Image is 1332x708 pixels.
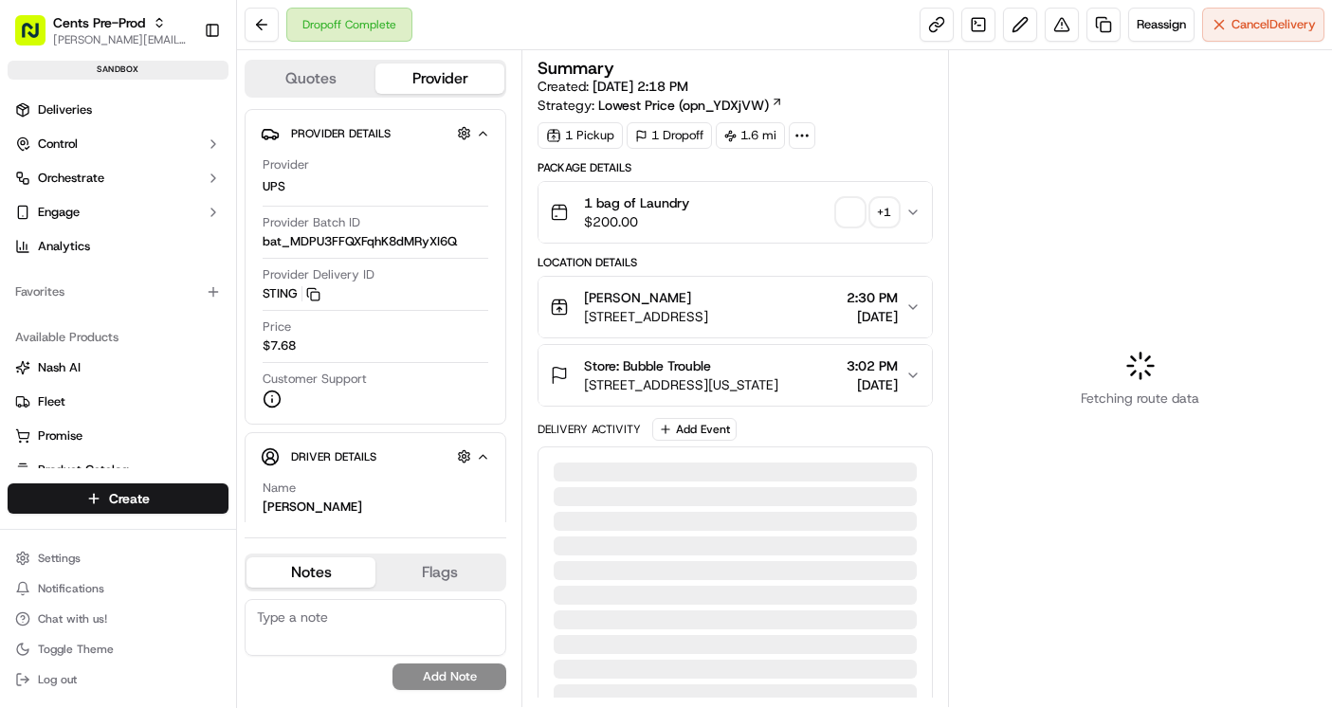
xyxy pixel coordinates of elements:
span: Cancel Delivery [1232,16,1316,33]
button: 1 bag of Laundry$200.00+1 [538,182,931,243]
div: + 1 [871,199,898,226]
a: Promise [15,427,221,445]
span: Engage [38,204,80,221]
div: Favorites [8,277,228,307]
span: bat_MDPU3FFQXFqhK8dMRyXI6Q [263,233,457,250]
button: Settings [8,545,228,572]
button: Promise [8,421,228,451]
span: 1 bag of Laundry [584,193,689,212]
button: Nash AI [8,353,228,383]
button: Log out [8,666,228,693]
span: $200.00 [584,212,689,231]
span: Created: [538,77,688,96]
button: Driver Details [261,441,490,472]
button: Cents Pre-Prod [53,13,145,32]
span: Analytics [38,238,90,255]
button: [PERSON_NAME][STREET_ADDRESS]2:30 PM[DATE] [538,277,931,337]
a: Lowest Price (opn_YDXjVW) [598,96,783,115]
span: [STREET_ADDRESS][US_STATE] [584,375,778,394]
button: Toggle Theme [8,636,228,663]
span: Provider Delivery ID [263,266,374,283]
span: Store: Bubble Trouble [584,356,711,375]
a: Deliveries [8,95,228,125]
a: Fleet [15,393,221,410]
span: Provider [263,156,309,173]
span: Driver Details [291,449,376,464]
button: Product Catalog [8,455,228,485]
span: [DATE] [847,375,898,394]
span: Provider Details [291,126,391,141]
span: [DATE] [847,307,898,326]
span: Name [263,480,296,497]
div: [PERSON_NAME] [263,499,362,516]
button: Provider [375,64,504,94]
button: Chat with us! [8,606,228,632]
button: Notes [246,557,375,588]
button: +1 [837,199,898,226]
span: Reassign [1137,16,1186,33]
div: 1 Pickup [538,122,623,149]
span: Provider Batch ID [263,214,360,231]
span: Create [109,489,150,508]
span: Log out [38,672,77,687]
span: Customer Support [263,371,367,388]
span: Product Catalog [38,462,129,479]
span: Price [263,318,291,336]
div: Package Details [538,160,932,175]
div: 1.6 mi [716,122,785,149]
span: UPS [263,178,285,195]
div: sandbox [8,61,228,80]
span: $7.68 [263,337,296,354]
span: Fleet [38,393,65,410]
span: [DATE] 2:18 PM [593,78,688,95]
button: Fleet [8,387,228,417]
span: Toggle Theme [38,642,114,657]
span: Notifications [38,581,104,596]
span: Lowest Price (opn_YDXjVW) [598,96,769,115]
button: Reassign [1128,8,1195,42]
span: Fetching route data [1081,389,1199,408]
a: Product Catalog [15,462,221,479]
button: Add Event [652,418,737,441]
button: STING [263,285,320,302]
button: Engage [8,197,228,227]
span: Nash AI [38,359,81,376]
button: Orchestrate [8,163,228,193]
span: Promise [38,427,82,445]
div: 1 Dropoff [627,122,712,149]
button: [PERSON_NAME][EMAIL_ADDRESS][DOMAIN_NAME] [53,32,189,47]
h3: Summary [538,60,614,77]
button: Quotes [246,64,375,94]
span: 2:30 PM [847,288,898,307]
span: [PERSON_NAME] [584,288,691,307]
button: Cents Pre-Prod[PERSON_NAME][EMAIL_ADDRESS][DOMAIN_NAME] [8,8,196,53]
button: Provider Details [261,118,490,149]
button: CancelDelivery [1202,8,1324,42]
button: Control [8,129,228,159]
button: Flags [375,557,504,588]
span: 3:02 PM [847,356,898,375]
div: Strategy: [538,96,783,115]
div: Location Details [538,255,932,270]
div: Available Products [8,322,228,353]
div: Delivery Activity [538,422,641,437]
a: Nash AI [15,359,221,376]
span: Settings [38,551,81,566]
span: Orchestrate [38,170,104,187]
span: Deliveries [38,101,92,118]
span: [STREET_ADDRESS] [584,307,708,326]
span: Chat with us! [38,611,107,626]
button: Create [8,483,228,514]
a: Analytics [8,231,228,262]
span: Control [38,136,78,153]
button: Notifications [8,575,228,602]
button: Store: Bubble Trouble[STREET_ADDRESS][US_STATE]3:02 PM[DATE] [538,345,931,406]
